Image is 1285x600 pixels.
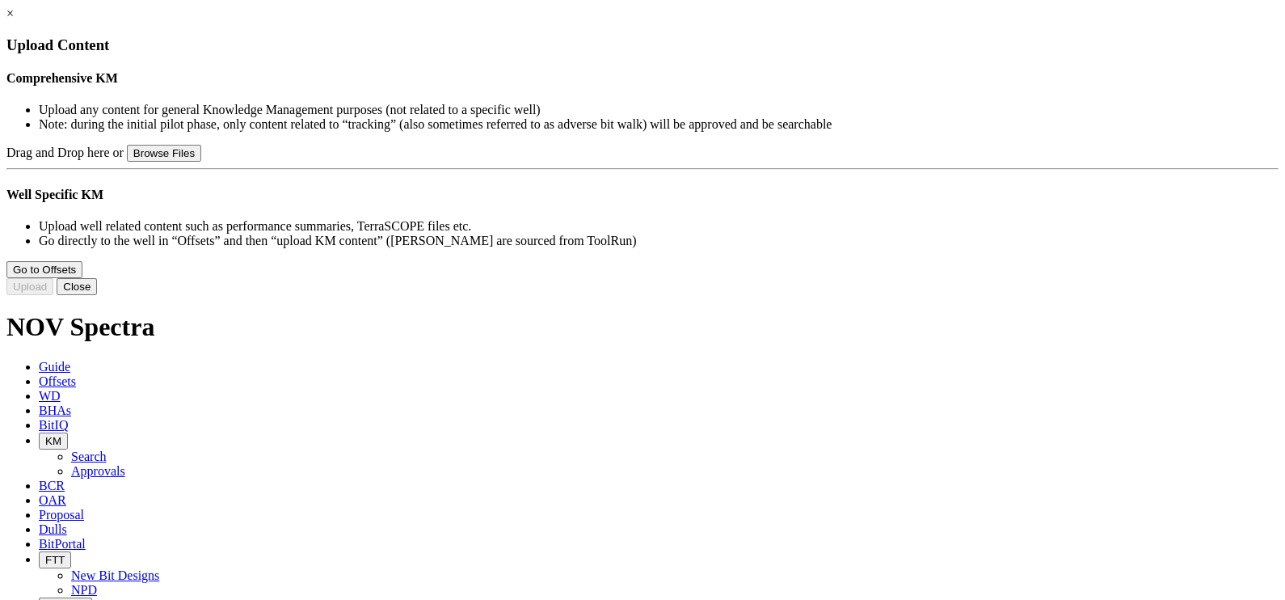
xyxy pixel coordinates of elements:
span: BitPortal [39,537,86,551]
button: Browse Files [127,145,201,162]
span: KM [45,435,61,447]
button: Go to Offsets [6,261,82,278]
li: Upload well related content such as performance summaries, TerraSCOPE files etc. [39,219,1279,234]
li: Upload any content for general Knowledge Management purposes (not related to a specific well) [39,103,1279,117]
span: or [113,146,124,159]
a: NPD [71,583,97,597]
a: × [6,6,14,20]
span: FTT [45,554,65,566]
span: Proposal [39,508,84,522]
button: Upload [6,278,53,295]
span: OAR [39,493,66,507]
span: Drag and Drop here [6,146,110,159]
h4: Well Specific KM [6,188,1279,202]
h4: Comprehensive KM [6,71,1279,86]
span: Upload Content [6,36,109,53]
a: Approvals [71,464,125,478]
span: Offsets [39,374,76,388]
span: Dulls [39,522,67,536]
span: BitIQ [39,418,68,432]
span: BCR [39,479,65,492]
span: BHAs [39,404,71,417]
li: Note: during the initial pilot phase, only content related to “tracking” (also sometimes referred... [39,117,1279,132]
span: Guide [39,360,70,374]
a: Search [71,450,107,463]
span: WD [39,389,61,403]
li: Go directly to the well in “Offsets” and then “upload KM content” ([PERSON_NAME] are sourced from... [39,234,1279,248]
a: New Bit Designs [71,568,159,582]
h1: NOV Spectra [6,312,1279,342]
button: Close [57,278,97,295]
